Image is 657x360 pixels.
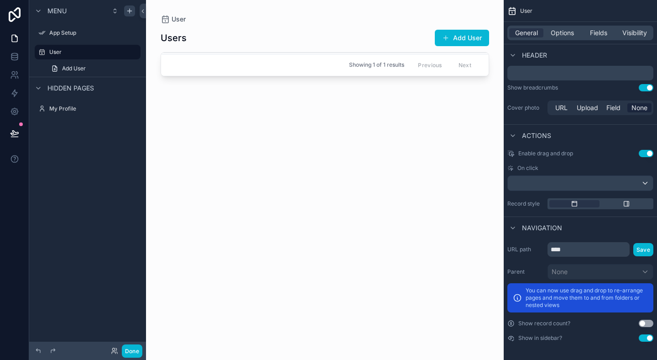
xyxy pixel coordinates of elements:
[161,32,187,44] h1: Users
[47,84,94,93] span: Hidden pages
[507,84,558,91] div: Show breadcrumbs
[633,243,653,256] button: Save
[522,131,551,140] span: Actions
[518,334,562,342] label: Show in sidebar?
[172,15,186,24] span: User
[547,264,653,280] button: None
[507,268,544,275] label: Parent
[606,103,620,112] span: Field
[349,61,404,69] span: Showing 1 of 1 results
[507,200,544,207] label: Record style
[49,105,139,112] label: My Profile
[551,28,574,37] span: Options
[122,344,142,358] button: Done
[520,7,532,15] span: User
[522,51,547,60] span: Header
[47,6,67,16] span: Menu
[518,320,570,327] label: Show record count?
[518,150,573,157] span: Enable drag and drop
[515,28,538,37] span: General
[552,267,568,276] span: None
[631,103,647,112] span: None
[507,104,544,111] label: Cover photo
[62,65,86,72] span: Add User
[507,66,653,80] div: scrollable content
[35,45,141,59] a: User
[49,29,139,37] label: App Setup
[522,223,562,233] span: Navigation
[622,28,647,37] span: Visibility
[555,103,568,112] span: URL
[517,164,538,172] span: On click
[435,30,489,46] button: Add User
[507,246,544,253] label: URL path
[46,61,141,76] a: Add User
[35,26,141,40] a: App Setup
[590,28,607,37] span: Fields
[577,103,598,112] span: Upload
[49,48,135,56] label: User
[161,15,186,24] a: User
[35,101,141,116] a: My Profile
[526,287,648,309] p: You can now use drag and drop to re-arrange pages and move them to and from folders or nested views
